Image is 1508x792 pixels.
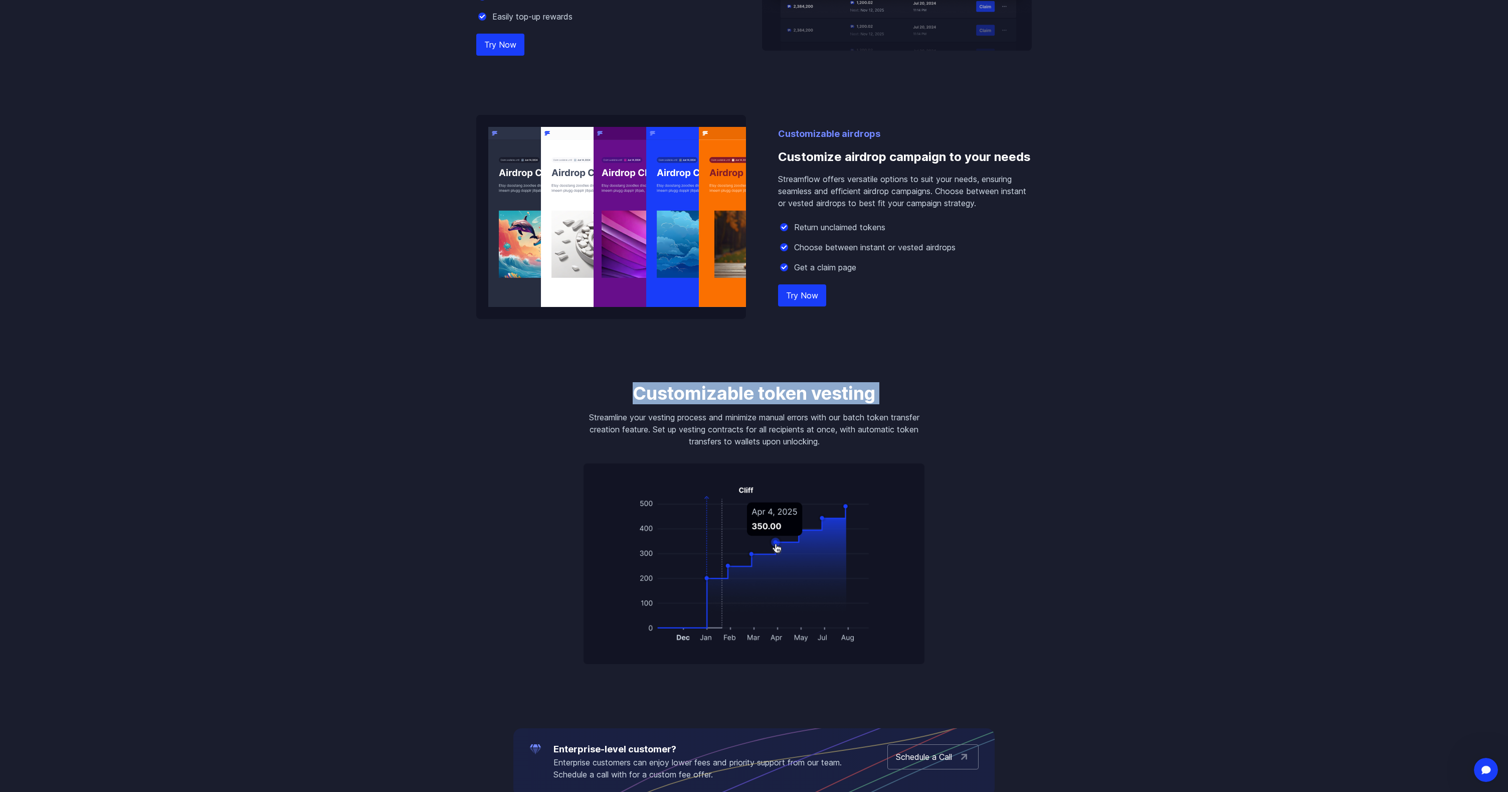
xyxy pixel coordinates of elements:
[778,173,1032,209] p: Streamflow offers versatile options to suit your needs, ensuring seamless and efficient airdrop c...
[1474,758,1498,782] iframe: Intercom live chat
[584,411,924,447] p: Streamline your vesting process and minimize manual errors with our batch token transfer creation...
[887,744,979,769] a: Schedule a Call
[794,221,885,233] p: Return unclaimed tokens
[476,115,746,319] img: Customize airdrop campaign to your needs
[794,261,856,273] p: Get a claim page
[778,127,1032,141] p: Customizable airdrops
[896,751,952,763] p: Schedule a Call
[778,284,826,306] a: Try Now
[958,751,970,763] img: arrow
[476,34,524,56] a: Try Now
[584,383,924,403] h3: Customizable token vesting
[778,141,1032,173] h3: Customize airdrop campaign to your needs
[794,241,956,253] p: Choose between instant or vested airdrops
[492,11,573,23] p: Easily top-up rewards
